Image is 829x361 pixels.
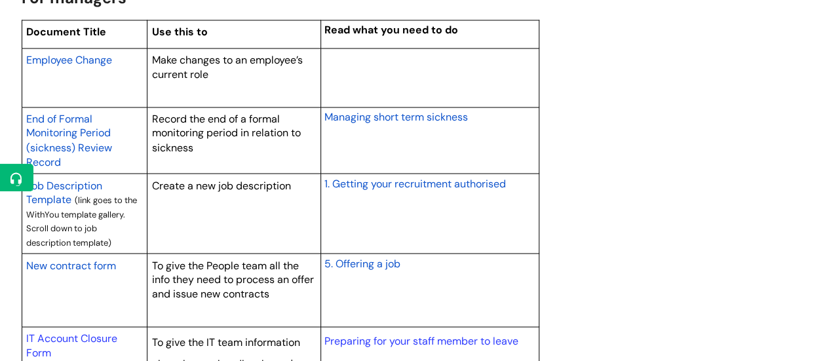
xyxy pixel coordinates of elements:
[324,175,505,191] a: 1. Getting your recruitment authorised
[26,178,102,206] span: Job Description Template
[152,258,314,300] span: To give the People team all the info they need to process an offer and issue new contracts
[26,331,117,359] a: IT Account Closure Form
[26,258,116,272] span: New contract form
[26,194,137,248] span: (link goes to the WithYou template gallery. Scroll down to job description template)
[152,25,208,39] span: Use this to
[26,177,102,207] a: Job Description Template
[324,256,400,270] span: 5. Offering a job
[324,255,400,271] a: 5. Offering a job
[152,178,291,192] span: Create a new job description
[26,25,106,39] span: Document Title
[324,23,457,37] span: Read what you need to do
[26,111,112,169] a: End of Formal Monitoring Period (sickness) Review Record
[26,52,112,67] a: Employee Change
[152,112,301,154] span: Record the end of a formal monitoring period in relation to sickness
[324,109,467,124] a: Managing short term sickness
[26,112,112,168] span: End of Formal Monitoring Period (sickness) Review Record
[152,53,303,81] span: Make changes to an employee’s current role
[26,257,116,273] a: New contract form
[324,333,518,347] a: Preparing for your staff member to leave
[26,53,112,67] span: Employee Change
[324,110,467,124] span: Managing short term sickness
[324,176,505,190] span: 1. Getting your recruitment authorised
